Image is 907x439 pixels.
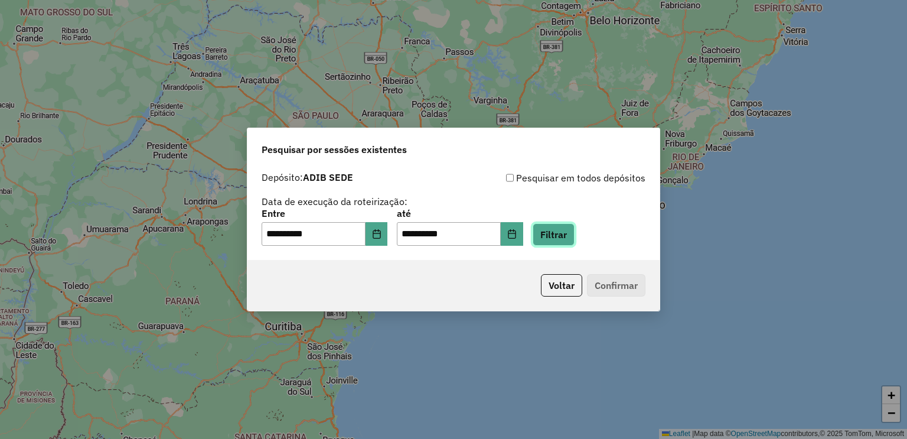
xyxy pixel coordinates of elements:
[501,222,523,246] button: Choose Date
[397,206,523,220] label: até
[533,223,575,246] button: Filtrar
[262,170,353,184] label: Depósito:
[303,171,353,183] strong: ADIB SEDE
[453,171,645,185] div: Pesquisar em todos depósitos
[262,142,407,157] span: Pesquisar por sessões existentes
[366,222,388,246] button: Choose Date
[541,274,582,297] button: Voltar
[262,194,407,209] label: Data de execução da roteirização:
[262,206,387,220] label: Entre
